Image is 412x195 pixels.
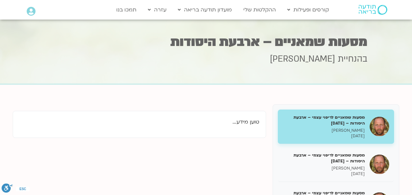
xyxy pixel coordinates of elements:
h1: מסעות שמאניים – ארבעת היסודות [45,36,367,48]
a: מועדון תודעה בריאה [175,4,235,16]
span: [PERSON_NAME] [270,53,335,65]
img: מסעות שמאניים לריפוי עצמי – ארבעת היסודות – 8.9.25 [370,155,389,174]
a: קורסים ופעילות [284,4,332,16]
p: [PERSON_NAME] [283,128,365,133]
img: מסעות שמאניים לריפוי עצמי – ארבעת היסודות – 1.9.25 [370,117,389,136]
a: עזרה [145,4,170,16]
p: [DATE] [283,133,365,139]
p: [DATE] [283,171,365,177]
p: [PERSON_NAME] [283,166,365,171]
a: ההקלטות שלי [240,4,279,16]
h5: מסעות שמאניים לריפוי עצמי – ארבעת היסודות – [DATE] [283,152,365,164]
a: תמכו בנו [113,4,140,16]
img: תודעה בריאה [359,5,387,15]
h5: מסעות שמאניים לריפוי עצמי – ארבעת היסודות – [DATE] [283,114,365,126]
span: בהנחיית [338,53,367,65]
p: טוען מידע... [20,118,259,127]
